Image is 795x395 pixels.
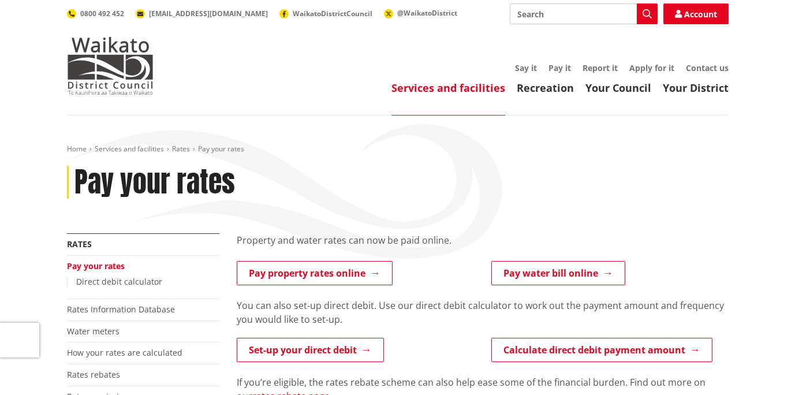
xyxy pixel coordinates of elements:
[67,326,120,337] a: Water meters
[67,37,154,95] img: Waikato District Council - Te Kaunihera aa Takiwaa o Waikato
[67,9,124,18] a: 0800 492 452
[279,9,372,18] a: WaikatoDistrictCouncil
[237,299,729,326] p: You can also set-up direct debit. Use our direct debit calculator to work out the payment amount ...
[629,62,674,73] a: Apply for it
[67,144,729,154] nav: breadcrumb
[548,62,571,73] a: Pay it
[67,369,120,380] a: Rates rebates
[384,8,457,18] a: @WaikatoDistrict
[237,261,393,285] a: Pay property rates online
[517,81,574,95] a: Recreation
[172,144,190,154] a: Rates
[198,144,244,154] span: Pay your rates
[76,276,162,287] a: Direct debit calculator
[663,81,729,95] a: Your District
[515,62,537,73] a: Say it
[67,260,125,271] a: Pay your rates
[491,261,625,285] a: Pay water bill online
[686,62,729,73] a: Contact us
[585,81,651,95] a: Your Council
[149,9,268,18] span: [EMAIL_ADDRESS][DOMAIN_NAME]
[80,9,124,18] span: 0800 492 452
[491,338,712,362] a: Calculate direct debit payment amount
[293,9,372,18] span: WaikatoDistrictCouncil
[237,338,384,362] a: Set-up your direct debit
[74,166,235,199] h1: Pay your rates
[67,304,175,315] a: Rates Information Database
[510,3,658,24] input: Search input
[391,81,505,95] a: Services and facilities
[136,9,268,18] a: [EMAIL_ADDRESS][DOMAIN_NAME]
[67,239,92,249] a: Rates
[237,233,729,261] div: Property and water rates can now be paid online.
[583,62,618,73] a: Report it
[663,3,729,24] a: Account
[67,144,87,154] a: Home
[95,144,164,154] a: Services and facilities
[397,8,457,18] span: @WaikatoDistrict
[67,347,182,358] a: How your rates are calculated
